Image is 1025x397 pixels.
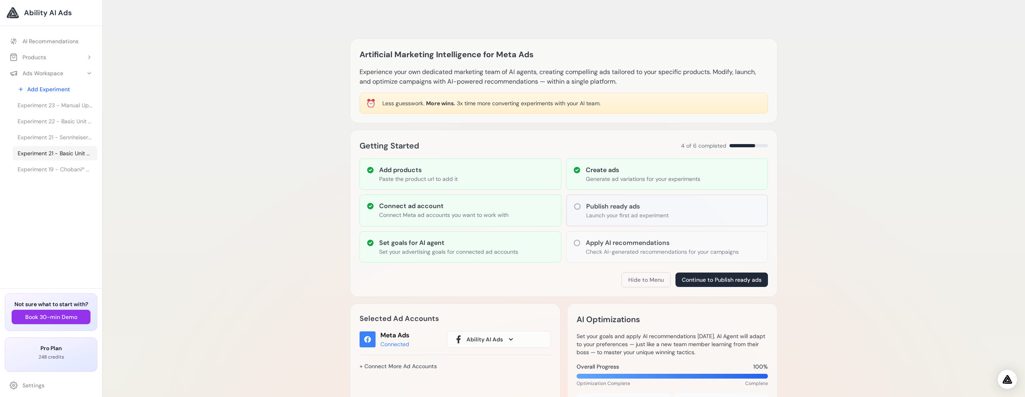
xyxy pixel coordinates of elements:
[13,162,97,176] a: Experiment 19 - Chobani® Complete Advanced Protein Greek Yogurt Drink - Sabor
[360,139,419,152] h2: Getting Started
[586,165,700,175] h3: Create ads
[382,100,424,107] span: Less guesswork.
[621,272,671,287] button: Hide to Menu
[360,67,768,86] p: Experience your own dedicated marketing team of AI agents, creating compelling ads tailored to yo...
[12,354,90,360] p: 248 credits
[18,149,92,157] span: Experiment 21 - Basic Unit - HYLA International
[5,378,97,393] a: Settings
[5,50,97,64] button: Products
[586,175,700,183] p: Generate ad variations for your experiments
[380,340,409,348] div: Connected
[379,238,518,248] h3: Set goals for AI agent
[12,300,90,308] h3: Not sure what to start with?
[12,344,90,352] h3: Pro Plan
[586,248,739,256] p: Check AI-generated recommendations for your campaigns
[6,6,96,19] a: Ability AI Ads
[379,248,518,256] p: Set your advertising goals for connected ad accounts
[10,53,46,61] div: Products
[577,380,630,387] span: Optimization Complete
[466,335,503,343] span: Ability AI Ads
[998,370,1017,389] div: Open Intercom Messenger
[426,100,455,107] span: More wins.
[13,98,97,112] a: Experiment 23 - Manual Upload: laptop (1).png
[675,273,768,287] button: Continue to Publish ready ads
[577,332,768,356] p: Set your goals and apply AI recommendations [DATE]. AI Agent will adapt to your preferences — jus...
[13,130,97,144] a: Experiment 21 - Sennheiser HD 25 LIGHT On-Ear Fones de ouvido para DJ
[5,66,97,80] button: Ads Workspace
[586,211,669,219] p: Launch your first ad experiment
[753,363,768,371] span: 100%
[586,202,669,211] h3: Publish ready ads
[18,101,92,109] span: Experiment 23 - Manual Upload: laptop (1).png
[366,98,376,109] div: ⏰
[18,117,92,125] span: Experiment 22 - Basic Unit - HYLA International
[577,363,619,371] span: Overall Progress
[360,313,551,324] h2: Selected Ad Accounts
[10,69,63,77] div: Ads Workspace
[24,7,72,18] span: Ability AI Ads
[360,359,437,373] a: + Connect More Ad Accounts
[13,146,97,160] a: Experiment 21 - Basic Unit - HYLA International
[379,201,508,211] h3: Connect ad account
[586,238,739,248] h3: Apply AI recommendations
[380,331,409,340] div: Meta Ads
[577,313,640,326] h2: AI Optimizations
[379,165,458,175] h3: Add products
[18,165,92,173] span: Experiment 19 - Chobani® Complete Advanced Protein Greek Yogurt Drink - Sabor
[745,380,768,387] span: Complete
[447,331,551,348] button: Ability AI Ads
[18,133,92,141] span: Experiment 21 - Sennheiser HD 25 LIGHT On-Ear Fones de ouvido para DJ
[379,211,508,219] p: Connect Meta ad accounts you want to work with
[457,100,601,107] span: 3x time more converting experiments with your AI team.
[13,82,97,96] a: Add Experiment
[5,34,97,48] a: AI Recommendations
[13,114,97,128] a: Experiment 22 - Basic Unit - HYLA International
[379,175,458,183] p: Paste the product url to add it
[360,48,534,61] h1: Artificial Marketing Intelligence for Meta Ads
[12,310,90,324] button: Book 30-min Demo
[681,142,726,150] span: 4 of 6 completed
